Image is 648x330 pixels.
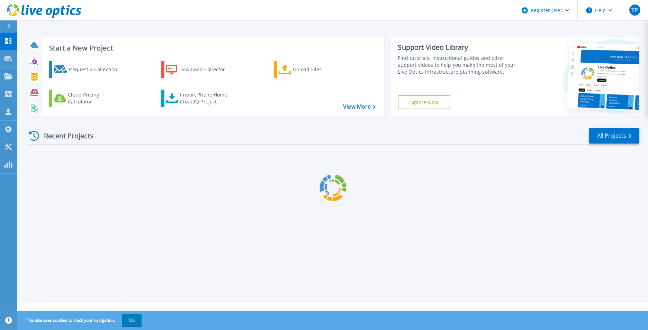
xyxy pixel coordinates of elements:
[398,43,524,52] div: Support Video Library
[122,314,142,327] button: OK
[274,61,351,78] a: Upload Files
[69,63,124,76] div: Request a Collection
[27,127,103,144] div: Recent Projects
[180,91,234,105] div: Import Phone Home CloudIQ Project
[179,63,235,76] div: Download Collector
[49,90,126,107] a: Cloud Pricing Calculator
[49,61,126,78] a: Request a Collection
[293,63,348,76] div: Upload Files
[398,95,450,109] a: Explore Now!
[68,91,123,105] div: Cloud Pricing Calculator
[161,61,238,78] a: Download Collector
[589,128,639,144] a: All Projects
[19,314,142,327] span: This site uses cookies to track your navigation.
[398,55,524,75] div: Find tutorials, instructional guides and other support videos to help you make the most of your L...
[49,44,375,52] h3: Start a New Project
[631,7,638,13] span: TP
[343,103,375,110] a: View More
